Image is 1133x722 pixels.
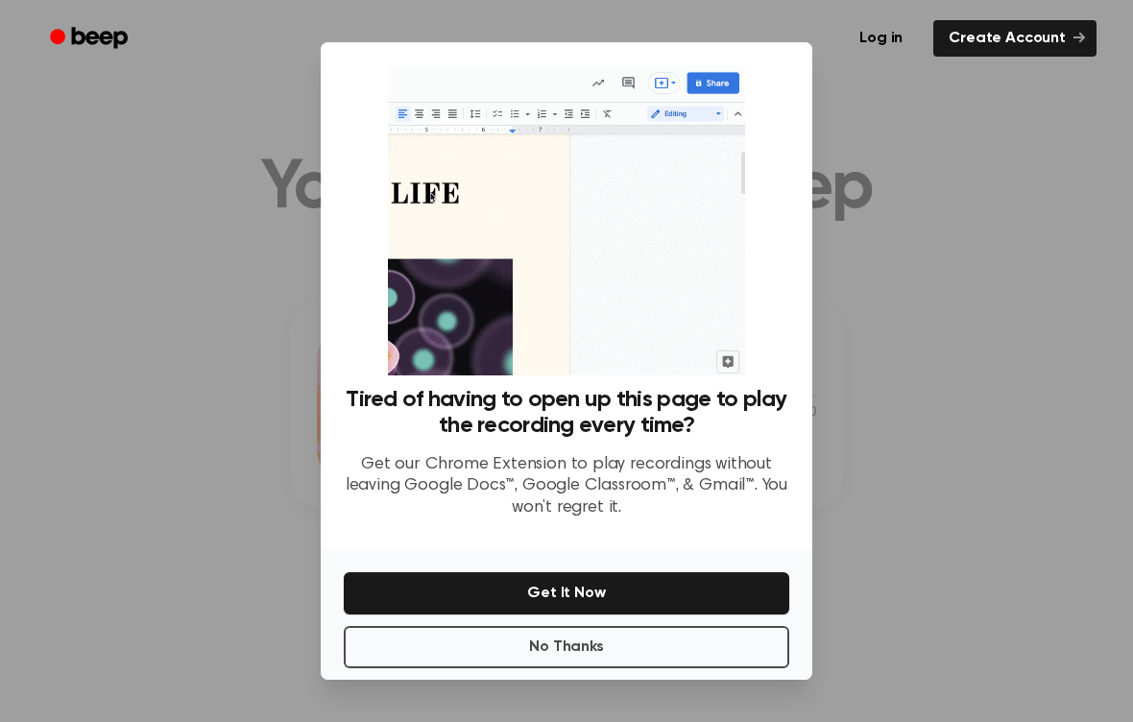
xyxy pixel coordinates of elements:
[344,387,789,439] h3: Tired of having to open up this page to play the recording every time?
[344,572,789,614] button: Get It Now
[388,65,744,375] img: Beep extension in action
[344,454,789,519] p: Get our Chrome Extension to play recordings without leaving Google Docs™, Google Classroom™, & Gm...
[344,626,789,668] button: No Thanks
[933,20,1097,57] a: Create Account
[840,16,922,60] a: Log in
[36,20,145,58] a: Beep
